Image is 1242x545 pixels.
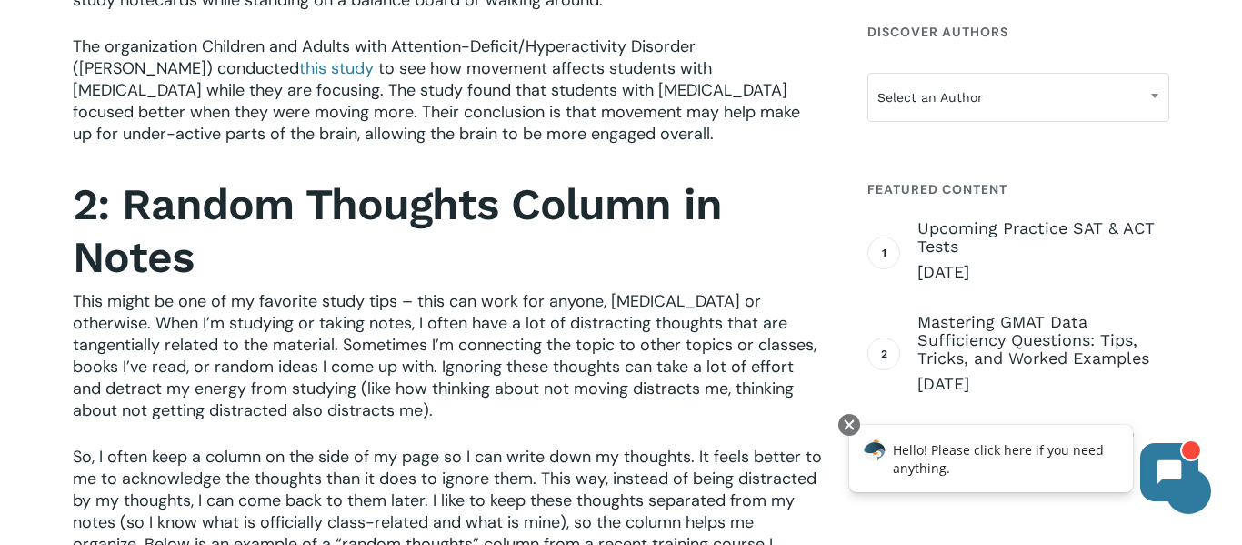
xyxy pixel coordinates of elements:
[867,73,1169,122] span: Select an Author
[917,313,1169,395] a: Mastering GMAT Data Sufficiency Questions: Tips, Tricks, and Worked Examples [DATE]
[917,219,1169,283] a: Upcoming Practice SAT & ACT Tests [DATE]
[868,78,1168,116] span: Select an Author
[917,219,1169,256] span: Upcoming Practice SAT & ACT Tests
[830,410,1217,520] iframe: Chatbot
[73,290,816,421] span: This might be one of my favorite study tips – this can work for anyone, [MEDICAL_DATA] or otherwi...
[73,178,722,283] strong: 2: Random Thoughts Column in Notes
[867,15,1169,48] h4: Discover Authors
[299,57,374,79] a: this study
[917,373,1169,395] span: [DATE]
[73,35,696,79] span: The organization Children and Adults with Attention-Deficit/Hyperactivity Disorder ([PERSON_NAME]...
[917,313,1169,368] span: Mastering GMAT Data Sufficiency Questions: Tips, Tricks, and Worked Examples
[917,261,1169,283] span: [DATE]
[73,57,800,145] span: to see how movement affects students with [MEDICAL_DATA] while they are focusing. The study found...
[867,173,1169,206] h4: Featured Content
